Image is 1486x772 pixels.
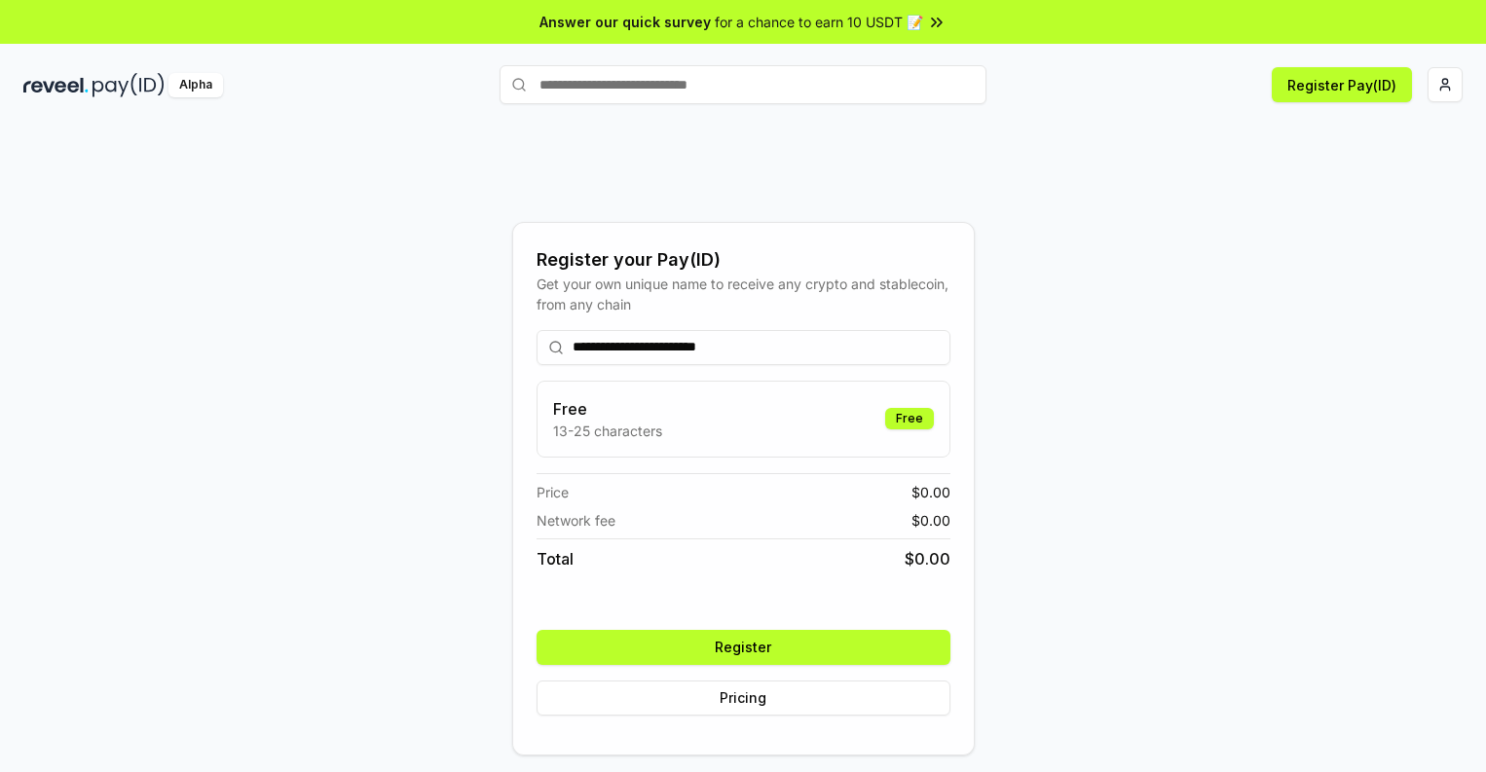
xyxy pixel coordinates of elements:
[911,482,950,502] span: $ 0.00
[885,408,934,429] div: Free
[537,547,574,570] span: Total
[905,547,950,570] span: $ 0.00
[537,680,950,716] button: Pricing
[537,482,569,502] span: Price
[715,12,923,32] span: for a chance to earn 10 USDT 📝
[23,73,89,97] img: reveel_dark
[537,510,615,531] span: Network fee
[539,12,711,32] span: Answer our quick survey
[553,421,662,441] p: 13-25 characters
[537,246,950,274] div: Register your Pay(ID)
[1272,67,1412,102] button: Register Pay(ID)
[911,510,950,531] span: $ 0.00
[168,73,223,97] div: Alpha
[537,630,950,665] button: Register
[553,397,662,421] h3: Free
[93,73,165,97] img: pay_id
[537,274,950,314] div: Get your own unique name to receive any crypto and stablecoin, from any chain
